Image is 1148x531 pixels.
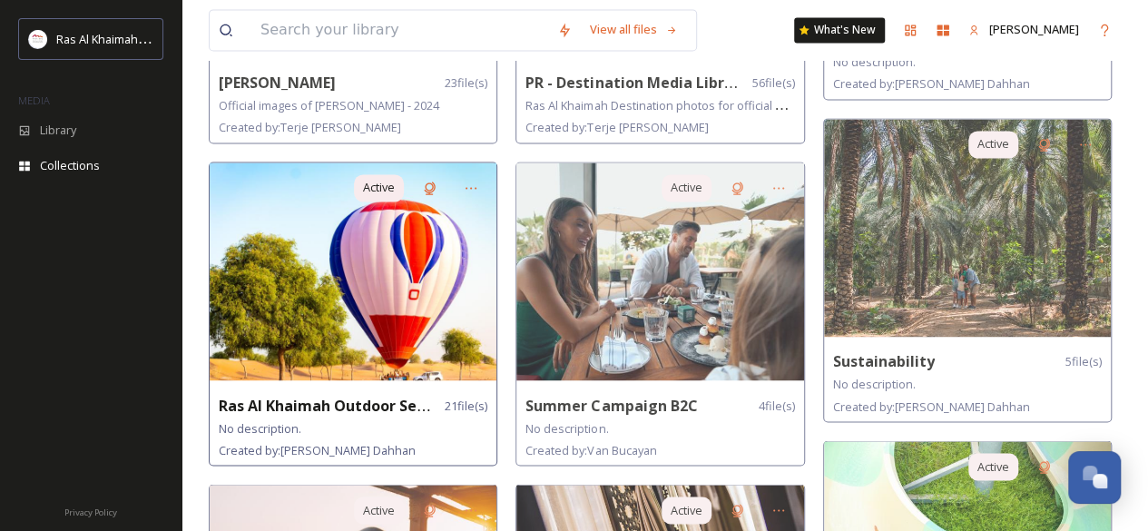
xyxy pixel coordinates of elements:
a: [PERSON_NAME] [959,12,1088,47]
span: 21 file(s) [445,397,487,414]
span: MEDIA [18,93,50,107]
button: Open Chat [1068,451,1121,504]
a: What's New [794,17,885,43]
img: e0222ccf-6255-4936-987a-341590b03107.jpg [210,162,496,380]
span: Active [977,135,1009,152]
span: 5 file(s) [1065,353,1102,370]
span: No description. [833,54,916,70]
span: No description. [219,419,301,436]
img: 6af0912f-5ad3-4dba-861f-f5ab8fa920a1.jpg [824,119,1111,337]
span: Created by: Van Bucayan [525,441,656,457]
span: Active [977,457,1009,475]
a: Privacy Policy [64,500,117,522]
span: No description. [833,376,916,392]
span: Ras Al Khaimah Destination photos for official media use. [525,96,834,113]
span: Created by: [PERSON_NAME] Dahhan [219,441,416,457]
span: Collections [40,157,100,174]
span: Created by: [PERSON_NAME] Dahhan [833,398,1030,414]
img: 986c165d-17bd-490e-9150-b83c6d4a2d2e.jpg [516,162,803,380]
span: No description. [525,419,608,436]
span: 56 file(s) [752,74,795,92]
strong: Sustainability [833,351,935,371]
span: Official images of [PERSON_NAME] - 2024 [219,97,439,113]
strong: Ras Al Khaimah Outdoor Season Press Release 2024 [219,395,591,415]
span: Library [40,122,76,139]
span: [PERSON_NAME] [989,21,1079,37]
strong: PR - Destination Media Library [525,73,747,93]
span: 23 file(s) [445,74,487,92]
a: View all files [581,12,687,47]
img: Logo_RAKTDA_RGB-01.png [29,30,47,48]
span: Ras Al Khaimah Tourism Development Authority [56,30,313,47]
strong: [PERSON_NAME] [219,73,336,93]
span: Active [363,179,395,196]
span: Created by: Terje [PERSON_NAME] [525,119,708,135]
span: Privacy Policy [64,506,117,518]
input: Search your library [251,10,548,50]
span: Active [671,501,702,518]
span: 4 file(s) [759,397,795,414]
strong: Summer Campaign B2C [525,395,697,415]
span: Active [363,501,395,518]
span: Created by: [PERSON_NAME] Dahhan [833,75,1030,92]
span: Active [671,179,702,196]
span: Created by: Terje [PERSON_NAME] [219,119,401,135]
